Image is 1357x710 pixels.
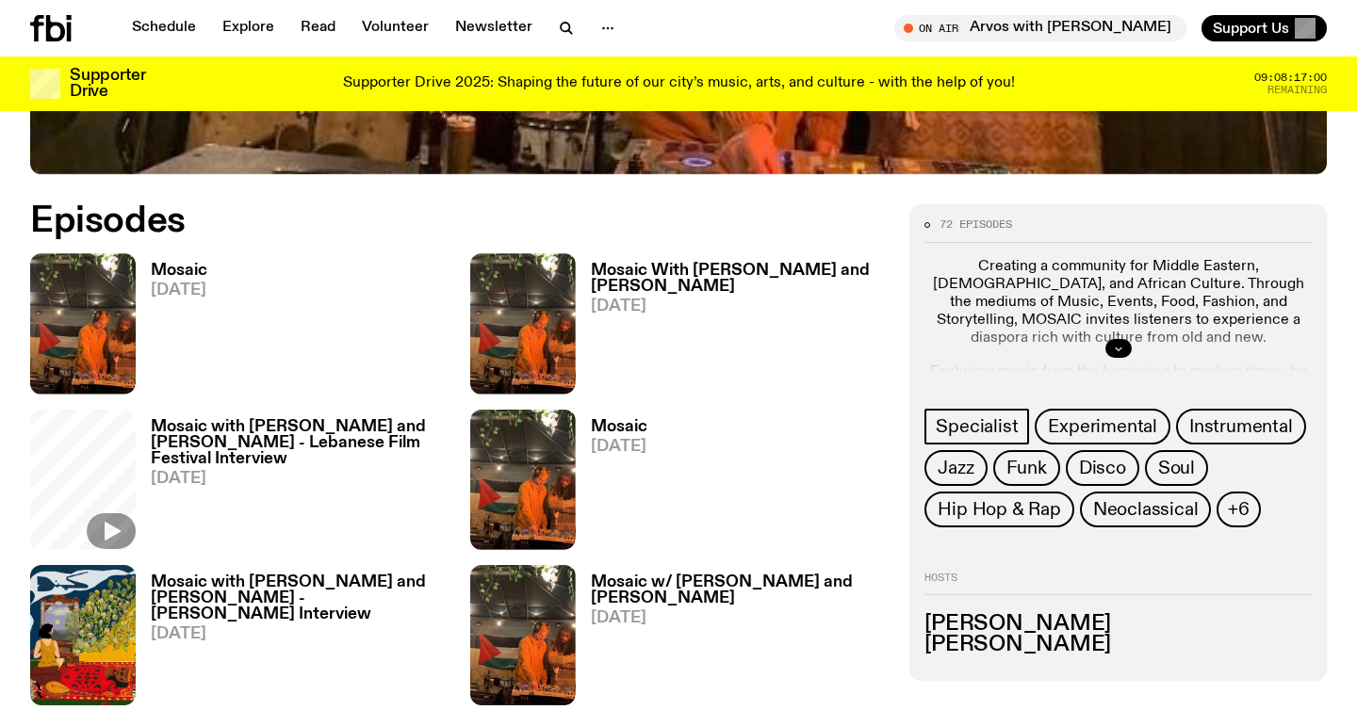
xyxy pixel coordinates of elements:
button: +6 [1217,492,1261,527]
span: Jazz [938,458,973,478]
a: Specialist [924,409,1029,444]
span: 72 episodes [940,219,1012,230]
span: Support Us [1213,20,1289,37]
a: Mosaic w/ [PERSON_NAME] and [PERSON_NAME][DATE] [576,574,888,705]
a: Funk [993,450,1060,486]
a: Newsletter [444,15,544,41]
a: Schedule [121,15,207,41]
a: Instrumental [1176,409,1306,444]
span: 09:08:17:00 [1254,73,1327,83]
a: Explore [211,15,286,41]
span: [DATE] [591,610,888,626]
h3: Mosaic With [PERSON_NAME] and [PERSON_NAME] [591,263,888,295]
a: Soul [1145,450,1208,486]
span: Remaining [1267,85,1327,95]
span: Hip Hop & Rap [938,499,1060,520]
img: Tommy and Jono Playing at a fundraiser for Palestine [470,565,576,705]
h3: Mosaic with [PERSON_NAME] and [PERSON_NAME] - [PERSON_NAME] Interview [151,574,448,622]
h3: Mosaic [151,263,207,279]
span: [DATE] [591,299,888,315]
span: Specialist [936,416,1018,437]
a: Neoclassical [1080,492,1212,527]
h2: Episodes [30,204,887,238]
a: Mosaic with [PERSON_NAME] and [PERSON_NAME] - [PERSON_NAME] Interview[DATE] [136,574,448,705]
h3: Mosaic [591,419,647,435]
button: On AirArvos with [PERSON_NAME] [894,15,1186,41]
span: [DATE] [151,282,207,299]
a: Mosaic[DATE] [576,419,647,550]
a: Hip Hop & Rap [924,492,1073,527]
span: Funk [1006,458,1047,478]
span: [DATE] [151,471,448,487]
span: Experimental [1048,416,1157,437]
button: Support Us [1202,15,1327,41]
h3: Supporter Drive [70,68,145,100]
h3: Mosaic with [PERSON_NAME] and [PERSON_NAME] - Lebanese Film Festival Interview [151,419,448,467]
h3: [PERSON_NAME] [924,635,1312,655]
a: Experimental [1035,409,1170,444]
img: Tommy and Jono Playing at a fundraiser for Palestine [470,410,576,550]
a: Jazz [924,450,987,486]
span: Neoclassical [1093,499,1199,520]
a: Read [289,15,347,41]
span: Soul [1158,458,1195,478]
span: [DATE] [151,626,448,642]
a: Mosaic with [PERSON_NAME] and [PERSON_NAME] - Lebanese Film Festival Interview[DATE] [136,419,448,550]
span: [DATE] [591,439,647,455]
img: Tommy and Jono Playing at a fundraiser for Palestine [30,253,136,394]
p: Creating a community for Middle Eastern, [DEMOGRAPHIC_DATA], and African Culture. Through the med... [924,258,1312,348]
span: Instrumental [1189,416,1293,437]
h3: [PERSON_NAME] [924,614,1312,635]
a: Mosaic With [PERSON_NAME] and [PERSON_NAME][DATE] [576,263,888,394]
a: Mosaic[DATE] [136,263,207,394]
p: Supporter Drive 2025: Shaping the future of our city’s music, arts, and culture - with the help o... [343,75,1015,92]
a: Volunteer [351,15,440,41]
span: +6 [1228,499,1250,520]
h3: Mosaic w/ [PERSON_NAME] and [PERSON_NAME] [591,574,888,606]
h2: Hosts [924,573,1312,595]
span: Disco [1079,458,1126,478]
a: Disco [1066,450,1139,486]
img: Tommy and Jono Playing at a fundraiser for Palestine [470,253,576,394]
